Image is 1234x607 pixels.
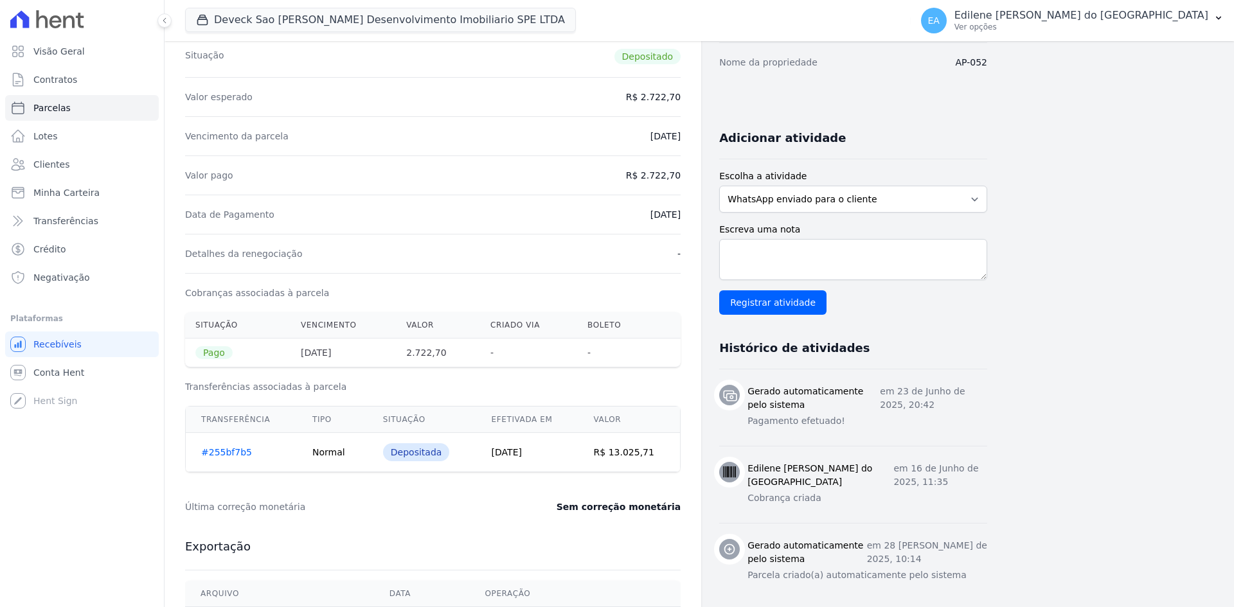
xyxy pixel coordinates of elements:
h3: Gerado automaticamente pelo sistema [747,385,880,412]
h3: Transferências associadas à parcela [185,380,681,393]
th: Vencimento [291,312,396,339]
span: Parcelas [33,101,71,114]
dd: - [677,247,681,260]
h3: Gerado automaticamente pelo sistema [747,539,867,566]
span: Recebíveis [33,338,82,351]
p: Cobrança criada [747,491,987,505]
p: Ver opções [954,22,1208,32]
td: [DATE] [476,433,578,472]
dt: Nome da propriedade [719,56,818,69]
th: Valor [578,407,681,433]
span: Transferências [33,215,98,227]
a: Parcelas [5,95,159,121]
dt: Valor esperado [185,91,253,103]
th: Transferência [186,407,297,433]
button: Deveck Sao [PERSON_NAME] Desenvolvimento Imobiliario SPE LTDA [185,8,576,32]
a: Minha Carteira [5,180,159,206]
p: Parcela criado(a) automaticamente pelo sistema [747,568,987,582]
p: Edilene [PERSON_NAME] do [GEOGRAPHIC_DATA] [954,9,1208,22]
a: Negativação [5,265,159,290]
td: Normal [297,433,368,472]
label: Escreva uma nota [719,223,987,236]
dd: R$ 2.722,70 [626,169,681,182]
a: Lotes [5,123,159,149]
span: Negativação [33,271,90,284]
a: Recebíveis [5,331,159,357]
h3: Exportação [185,539,681,554]
dt: Cobranças associadas à parcela [185,286,329,299]
dd: [DATE] [650,130,681,143]
h3: Histórico de atividades [719,340,870,356]
label: Escolha a atividade [719,170,987,183]
p: Pagamento efetuado! [747,414,987,428]
h3: Edilene [PERSON_NAME] do [GEOGRAPHIC_DATA] [747,462,893,489]
a: Transferências [5,208,159,234]
button: EA Edilene [PERSON_NAME] do [GEOGRAPHIC_DATA] Ver opções [911,3,1234,39]
td: R$ 13.025,71 [578,433,681,472]
a: Contratos [5,67,159,92]
dt: Detalhes da renegociação [185,247,303,260]
th: Boleto [577,312,652,339]
span: Conta Hent [33,366,84,379]
span: EA [928,16,940,25]
th: Criado via [480,312,577,339]
span: Lotes [33,130,58,143]
span: Depositado [614,49,681,64]
th: Valor [396,312,480,339]
dt: Data de Pagamento [185,208,274,221]
a: Clientes [5,152,159,177]
span: Contratos [33,73,77,86]
th: - [577,339,652,367]
span: Visão Geral [33,45,85,58]
a: Visão Geral [5,39,159,64]
dt: Situação [185,49,224,64]
th: Efetivada em [476,407,578,433]
p: em 23 de Junho de 2025, 20:42 [880,385,987,412]
th: Operação [470,581,681,607]
dd: AP-052 [956,56,988,69]
input: Registrar atividade [719,290,827,315]
th: - [480,339,577,367]
p: em 28 [PERSON_NAME] de 2025, 10:14 [867,539,987,566]
a: Conta Hent [5,360,159,385]
h3: Adicionar atividade [719,130,846,146]
span: Minha Carteira [33,186,100,199]
div: Plataformas [10,311,154,326]
p: em 16 de Junho de 2025, 11:35 [893,462,987,489]
span: Pago [195,346,233,359]
span: Clientes [33,158,69,171]
th: Situação [185,312,291,339]
dt: Valor pago [185,169,233,182]
a: Crédito [5,236,159,262]
th: [DATE] [291,339,396,367]
th: Situação [368,407,476,433]
dd: [DATE] [650,208,681,221]
span: Crédito [33,243,66,256]
th: Tipo [297,407,368,433]
div: Depositada [383,443,450,461]
dd: R$ 2.722,70 [626,91,681,103]
a: #255bf7b5 [201,447,252,457]
th: Arquivo [185,581,374,607]
dd: Sem correção monetária [557,500,681,513]
dt: Última correção monetária [185,500,478,513]
dt: Vencimento da parcela [185,130,289,143]
th: 2.722,70 [396,339,480,367]
th: Data [374,581,470,607]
